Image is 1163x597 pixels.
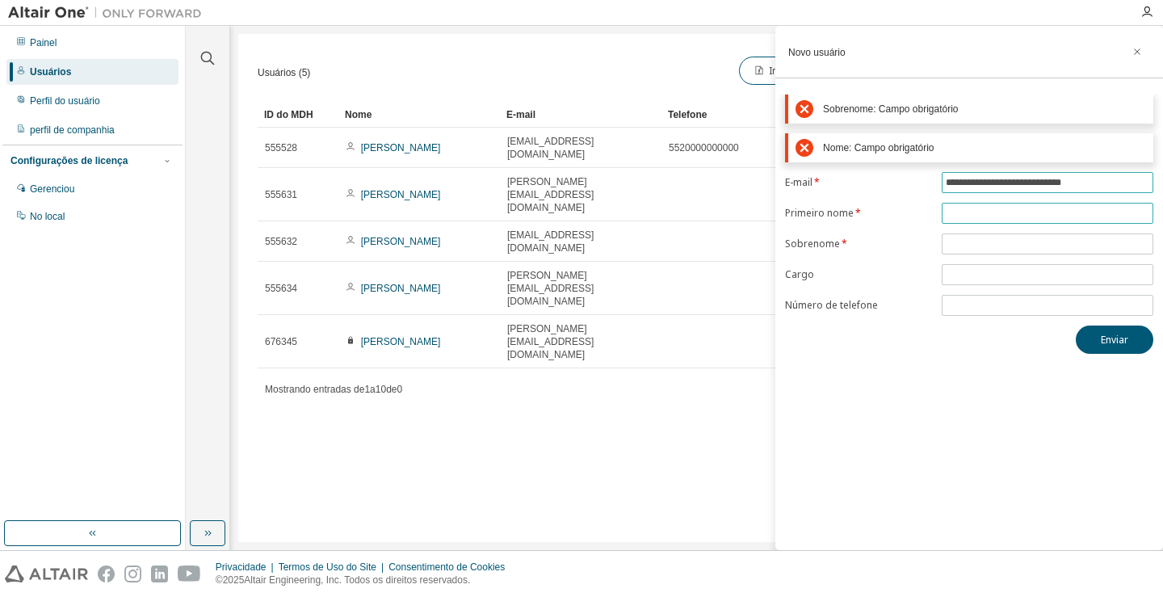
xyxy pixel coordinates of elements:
font: [PERSON_NAME] [361,336,441,347]
font: ID do MDH [264,109,313,120]
font: [PERSON_NAME] [361,236,441,247]
font: [PERSON_NAME] [361,283,441,294]
font: 555634 [265,283,297,294]
font: Nome [345,109,372,120]
font: de [386,384,397,395]
font: [PERSON_NAME] [361,142,441,153]
font: Importar de CSV [769,64,846,78]
font: Telefone [668,109,707,120]
font: [PERSON_NAME][EMAIL_ADDRESS][DOMAIN_NAME] [507,176,594,213]
img: facebook.svg [98,565,115,582]
font: Privacidade [216,561,267,573]
font: Usuários [30,66,71,78]
font: [PERSON_NAME] [361,189,441,200]
font: E-mail [506,109,535,120]
font: Termos de Uso do Site [279,561,376,573]
font: Usuários (5) [258,67,310,78]
font: 555528 [265,142,297,153]
font: a [370,384,376,395]
button: Enviar [1076,326,1153,354]
font: [EMAIL_ADDRESS][DOMAIN_NAME] [507,136,594,160]
font: Configurações de licença [10,155,128,166]
button: Importar de CSV [739,57,859,85]
img: youtube.svg [178,565,201,582]
font: 10 [376,384,386,395]
font: Sobrenome [785,237,840,250]
font: 555632 [265,236,297,247]
font: Perfil do usuário [30,95,100,107]
font: 2025 [223,574,245,586]
font: 5520000000000 [669,142,739,153]
font: [PERSON_NAME][EMAIL_ADDRESS][DOMAIN_NAME] [507,270,594,307]
font: Painel [30,37,57,48]
font: Mostrando entradas de [265,384,364,395]
img: instagram.svg [124,565,141,582]
font: [EMAIL_ADDRESS][DOMAIN_NAME] [507,229,594,254]
font: Novo usuário [788,47,846,58]
img: Altair Um [8,5,210,21]
font: E-mail [785,175,812,189]
img: altair_logo.svg [5,565,88,582]
font: Gerenciou [30,183,74,195]
font: 1 [364,384,370,395]
font: [PERSON_NAME][EMAIL_ADDRESS][DOMAIN_NAME] [507,323,594,360]
font: Primeiro nome [785,206,854,220]
font: Sobrenome: Campo obrigatório [823,103,958,115]
font: perfil de companhia [30,124,115,136]
font: 0 [397,384,403,395]
img: linkedin.svg [151,565,168,582]
font: No local [30,211,65,222]
font: Número de telefone [785,298,878,312]
font: Altair Engineering, Inc. Todos os direitos reservados. [244,574,470,586]
font: Nome: Campo obrigatório [823,142,934,153]
font: 676345 [265,336,297,347]
font: Enviar [1101,333,1128,347]
font: 555631 [265,189,297,200]
font: Cargo [785,267,814,281]
font: Consentimento de Cookies [388,561,505,573]
font: © [216,574,223,586]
